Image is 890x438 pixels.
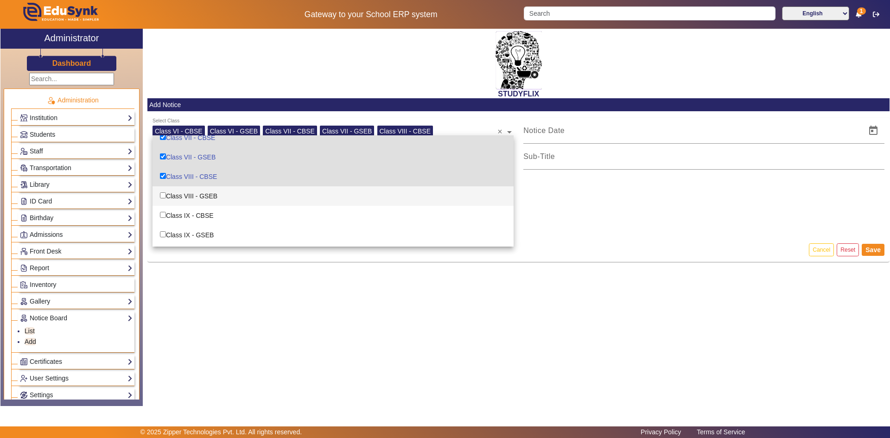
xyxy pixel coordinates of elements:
p: © 2025 Zipper Technologies Pvt. Ltd. All rights reserved. [140,427,302,437]
div: Class VI - CBSE [153,126,205,137]
h3: Dashboard [52,59,91,68]
mat-card-header: Add Notice [147,98,890,111]
button: Save [862,244,884,256]
div: Class IX - CBSE [153,206,514,225]
img: 2da83ddf-6089-4dce-a9e2-416746467bdd [496,31,542,89]
img: Inventory.png [20,281,27,288]
div: Class VII - GSEB [153,147,514,167]
span: Clear all [497,122,505,137]
a: Add [25,338,36,345]
input: Sub-Title [523,151,884,162]
h5: Gateway to your School ERP system [228,10,514,19]
a: Administrator [0,29,143,49]
h2: Administrator [44,32,99,44]
button: Reset [837,243,859,256]
div: Class VIII - CBSE [377,126,433,137]
div: Class X - CBSE [153,245,514,264]
img: Administration.png [47,96,55,105]
div: Select Class [153,117,179,125]
div: Class VIII - GSEB [153,186,514,206]
h2: STUDYFLIX [147,89,890,98]
div: Class VII - CBSE [263,126,317,137]
span: 1 [857,7,866,15]
div: Class VII - GSEB [320,126,374,137]
span: Students [30,131,55,138]
input: Search [524,6,775,20]
ng-dropdown-panel: Options List [153,135,514,247]
a: Dashboard [52,58,92,68]
button: Open calendar [862,120,884,142]
div: Class VI - GSEB [208,126,260,137]
button: Cancel [809,243,834,256]
img: Students.png [20,131,27,138]
input: Notice Date [523,125,860,136]
input: Search... [29,73,114,85]
a: Terms of Service [692,426,750,438]
p: You Can Upload Multiple Images [153,177,885,186]
div: Class VII - CBSE [153,128,514,147]
div: Class IX - GSEB [153,225,514,245]
a: Privacy Policy [636,426,686,438]
div: Class VIII - CBSE [153,167,514,186]
p: Administration [11,95,134,105]
a: List [25,327,35,335]
a: Students [20,129,133,140]
span: Inventory [30,281,57,288]
a: Inventory [20,279,133,290]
